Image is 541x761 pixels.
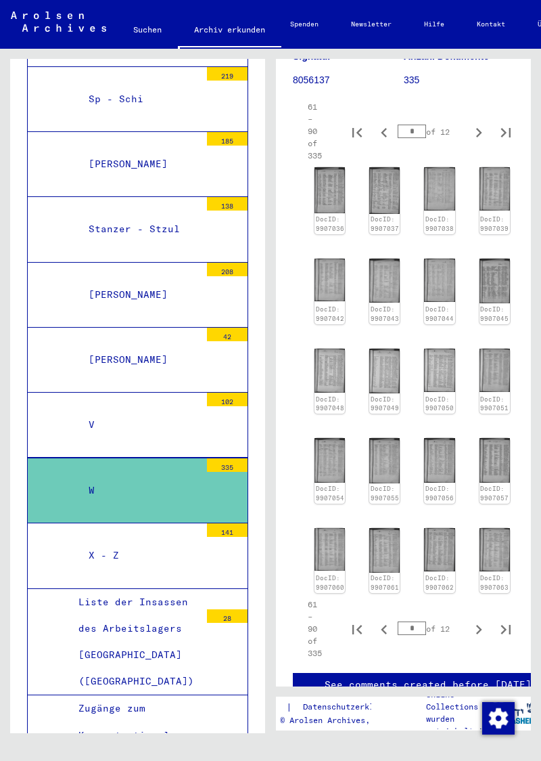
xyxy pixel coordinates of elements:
[335,8,408,41] a: Newsletter
[492,615,519,643] button: Last page
[480,305,509,322] a: DocID: 9907045
[78,151,200,177] div: [PERSON_NAME]
[479,167,510,210] img: 001.jpg
[369,167,400,214] img: 001.jpg
[371,485,399,502] a: DocID: 9907055
[314,167,345,213] img: 001.jpg
[325,678,532,692] a: See comments created before [DATE]
[408,8,461,41] a: Hilfe
[316,305,344,322] a: DocID: 9907042
[480,215,509,232] a: DocID: 9907039
[274,8,335,41] a: Spenden
[11,12,106,32] img: Arolsen_neg.svg
[68,589,200,695] div: Liste der Insassen des Arbeitslagers [GEOGRAPHIC_DATA] ([GEOGRAPHIC_DATA])
[344,118,371,145] button: First page
[308,101,322,162] div: 61 – 90 of 335
[425,485,454,502] a: DocID: 9907056
[207,523,248,537] div: 141
[369,259,400,303] img: 001.jpg
[316,215,344,232] a: DocID: 9907036
[78,477,200,504] div: W
[398,125,465,138] div: of 12
[207,132,248,146] div: 185
[178,14,281,49] a: Archiv erkunden
[424,528,454,571] img: 001.jpg
[480,485,509,502] a: DocID: 9907057
[292,700,414,714] a: Datenschutzerklärung
[207,67,248,81] div: 219
[316,395,344,412] a: DocID: 9907048
[465,615,492,643] button: Next page
[308,599,322,659] div: 61 – 90 of 335
[371,305,399,322] a: DocID: 9907043
[369,349,400,393] img: 001.jpg
[479,259,510,304] img: 001.jpg
[425,215,454,232] a: DocID: 9907038
[424,438,454,483] img: 001.jpg
[207,393,248,406] div: 102
[490,696,540,730] img: yv_logo.png
[425,305,454,322] a: DocID: 9907044
[371,395,399,412] a: DocID: 9907049
[424,167,454,211] img: 001.jpg
[207,458,248,472] div: 335
[461,8,521,41] a: Kontakt
[78,412,200,438] div: V
[369,438,400,483] img: 001.jpg
[233,700,414,714] div: |
[344,615,371,643] button: First page
[424,349,454,392] img: 001.jpg
[404,73,514,87] p: 335
[465,118,492,145] button: Next page
[314,349,345,393] img: 001.jpg
[207,263,248,276] div: 208
[207,328,248,341] div: 42
[207,609,248,623] div: 28
[117,14,178,46] a: Suchen
[482,702,515,735] img: Zustimmung ändern
[398,622,465,635] div: of 12
[480,395,509,412] a: DocID: 9907051
[314,528,345,571] img: 001.jpg
[369,528,400,573] img: 001.jpg
[316,574,344,591] a: DocID: 9907060
[371,574,399,591] a: DocID: 9907061
[78,282,200,308] div: [PERSON_NAME]
[479,349,510,392] img: 001.jpg
[78,347,200,373] div: [PERSON_NAME]
[492,118,519,145] button: Last page
[425,395,454,412] a: DocID: 9907050
[233,714,414,726] p: Copyright © Arolsen Archives, 2021
[371,215,399,232] a: DocID: 9907037
[78,542,200,569] div: X - Z
[293,73,403,87] p: 8056137
[314,259,345,301] img: 001.jpg
[78,216,200,242] div: Stanzer - Stzul
[481,701,514,734] div: Zustimmung ändern
[424,259,454,302] img: 001.jpg
[314,438,345,483] img: 001.jpg
[425,574,454,591] a: DocID: 9907062
[371,615,398,643] button: Previous page
[479,438,510,483] img: 001.jpg
[479,528,510,571] img: 001.jpg
[371,118,398,145] button: Previous page
[480,574,509,591] a: DocID: 9907063
[207,197,248,211] div: 138
[316,485,344,502] a: DocID: 9907054
[78,86,200,112] div: Sp - Schi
